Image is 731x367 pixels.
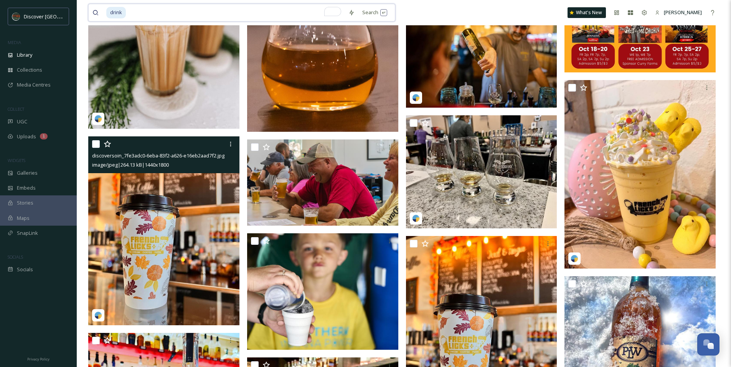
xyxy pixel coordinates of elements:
img: snapsea-logo.png [94,115,102,123]
span: [PERSON_NAME] [664,9,702,16]
span: Media Centres [17,81,51,88]
span: SnapLink [17,229,38,237]
div: 1 [40,133,48,139]
span: image/jpeg | 264.13 kB | 1440 x 1800 [92,161,169,168]
span: UGC [17,118,27,125]
span: discoversoin_7fe3adc0-6eba-83f2-a626-e16eb2aad7f2.jpg [92,152,224,159]
span: Discover [GEOGRAPHIC_DATA][US_STATE] [24,13,120,20]
span: Socials [17,266,33,273]
span: WIDGETS [8,157,25,163]
img: discoversoin_a9d516c0-321f-a946-7512-a7c0b07be10e.jpg [406,7,557,108]
button: Open Chat [697,333,719,356]
a: What's New [568,7,606,18]
span: MEDIA [8,39,21,45]
span: drink [106,7,126,18]
span: Embeds [17,184,36,192]
input: To enrich screen reader interactions, please activate Accessibility in Grammarly extension settings [127,4,345,21]
span: COLLECT [8,106,24,112]
div: Search [358,5,391,20]
img: snapsea-logo.png [571,255,578,262]
img: _DSC4030.jpg [247,233,398,349]
span: Uploads [17,133,36,140]
img: snapsea-logo.png [94,311,102,319]
span: Stories [17,199,33,206]
span: Privacy Policy [27,357,50,362]
span: Collections [17,66,42,74]
span: Galleries [17,169,38,177]
img: snapsea-logo.png [412,94,420,102]
img: SIN-logo.svg [12,13,20,20]
span: Maps [17,215,30,222]
img: mostlymidwestern23_18210547528201013.jpg [406,115,557,229]
span: Library [17,51,32,59]
img: PATOKA LAKE BREWERY_IN INDIANA-2.jpg [247,139,398,226]
a: [PERSON_NAME] [651,5,706,20]
img: snapsea-logo.png [412,215,420,222]
img: french.licks_e8f00458-a074-9492-f01f-b7fe2209350b.jpg [564,80,716,269]
img: discoversoin_7fe3adc0-6eba-83f2-a626-e16eb2aad7f2.jpg [88,136,239,325]
span: SOCIALS [8,254,23,260]
a: Privacy Policy [27,354,50,363]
